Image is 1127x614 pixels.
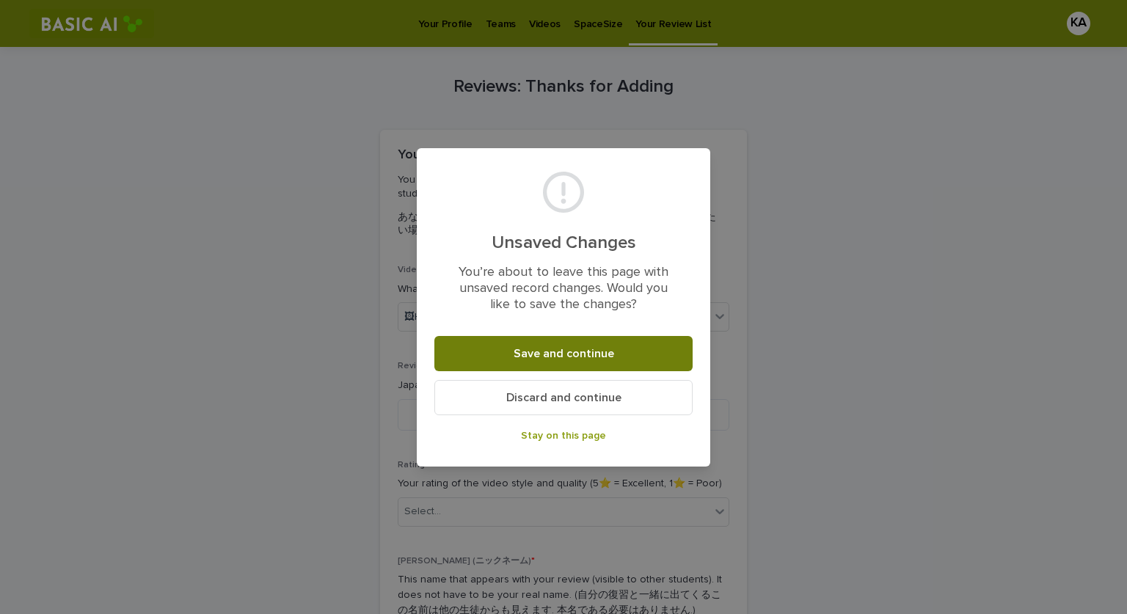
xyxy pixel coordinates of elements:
[434,336,693,371] button: Save and continue
[514,348,614,359] span: Save and continue
[434,424,693,447] button: Stay on this page
[452,265,675,313] p: You’re about to leave this page with unsaved record changes. Would you like to save the changes?
[452,233,675,254] h2: Unsaved Changes
[506,392,621,403] span: Discard and continue
[521,431,606,441] span: Stay on this page
[434,380,693,415] button: Discard and continue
